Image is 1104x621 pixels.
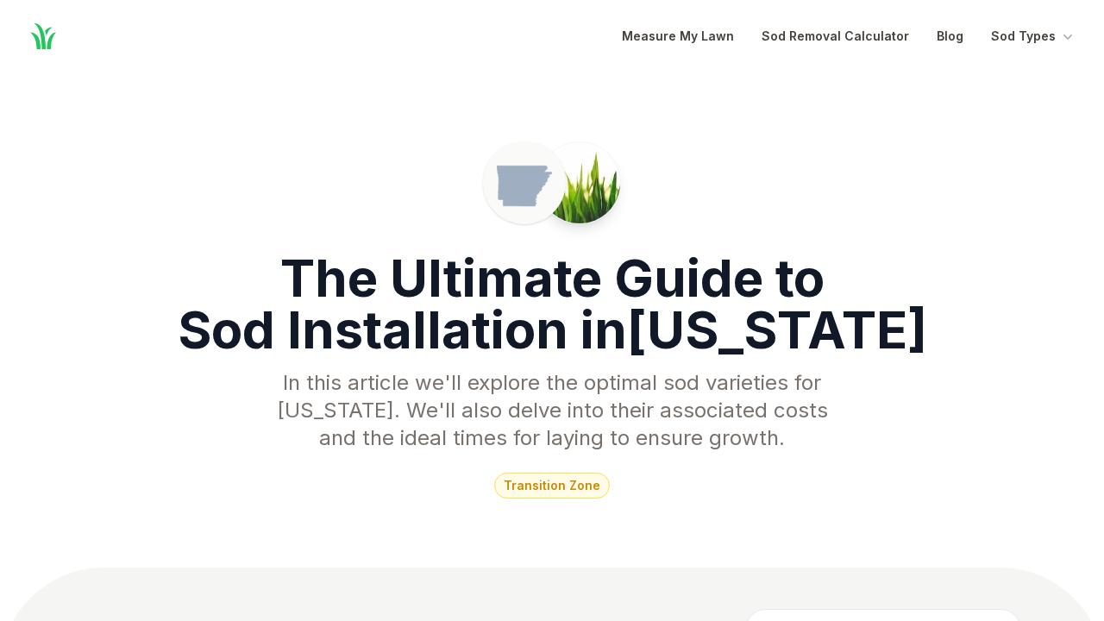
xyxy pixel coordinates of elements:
p: In this article we'll explore the optimal sod varieties for [US_STATE] . We'll also delve into th... [262,369,842,452]
img: Picture of a patch of sod in Arkansas [539,142,620,223]
a: Sod Removal Calculator [762,26,909,47]
img: Arkansas state outline [497,155,552,210]
a: Blog [937,26,963,47]
button: Sod Types [991,26,1076,47]
span: transition zone [494,473,610,499]
a: Measure My Lawn [622,26,734,47]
